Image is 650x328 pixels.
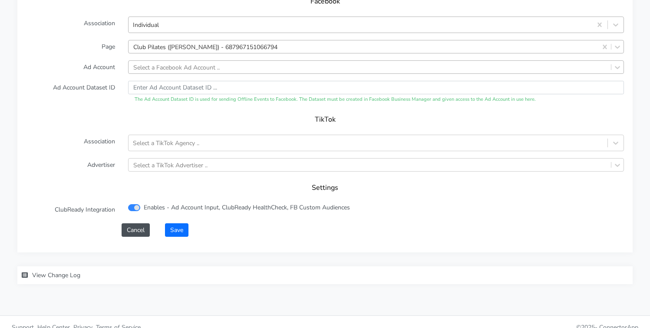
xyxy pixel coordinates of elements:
[20,203,122,216] label: ClubReady Integration
[32,271,80,279] span: View Change Log
[20,81,122,103] label: Ad Account Dataset ID
[128,96,624,103] div: The Ad Account Dataset ID is used for sending Offline Events to Facebook. The Dataset must be cre...
[20,17,122,33] label: Association
[144,203,350,212] label: Enables - Ad Account Input, ClubReady HealthCheck, FB Custom Audiences
[20,135,122,151] label: Association
[35,184,615,192] h5: Settings
[128,81,624,94] input: Enter Ad Account Dataset ID ...
[35,116,615,124] h5: TikTok
[20,158,122,172] label: Advertiser
[133,20,159,30] div: Individual
[20,40,122,53] label: Page
[165,223,188,237] button: Save
[133,160,208,169] div: Select a TikTok Advertiser ..
[133,63,220,72] div: Select a Facebook Ad Account ..
[133,42,277,51] div: Club Pilates ([PERSON_NAME]) - 687967151066794
[20,60,122,74] label: Ad Account
[122,223,150,237] button: Cancel
[133,139,199,148] div: Select a TikTok Agency ..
